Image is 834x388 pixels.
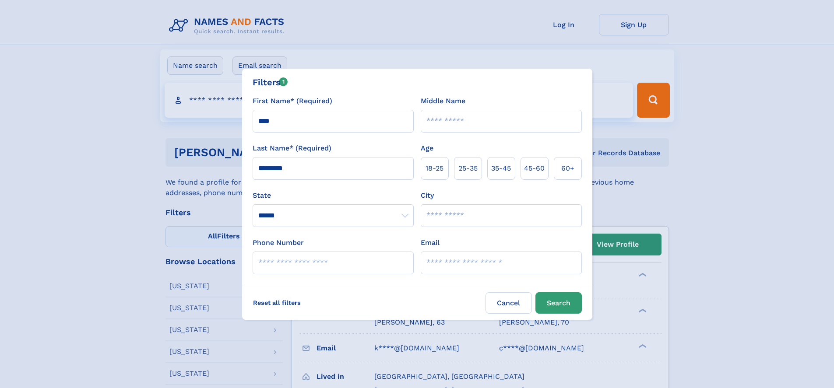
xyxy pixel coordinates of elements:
div: Filters [253,76,288,89]
label: Cancel [486,292,532,314]
label: Middle Name [421,96,465,106]
span: 25‑35 [458,163,478,174]
label: Email [421,238,440,248]
span: 35‑45 [491,163,511,174]
label: Reset all filters [247,292,306,313]
label: City [421,190,434,201]
label: Last Name* (Required) [253,143,331,154]
label: Phone Number [253,238,304,248]
label: Age [421,143,433,154]
span: 18‑25 [426,163,443,174]
span: 45‑60 [524,163,545,174]
label: State [253,190,414,201]
button: Search [535,292,582,314]
label: First Name* (Required) [253,96,332,106]
span: 60+ [561,163,574,174]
